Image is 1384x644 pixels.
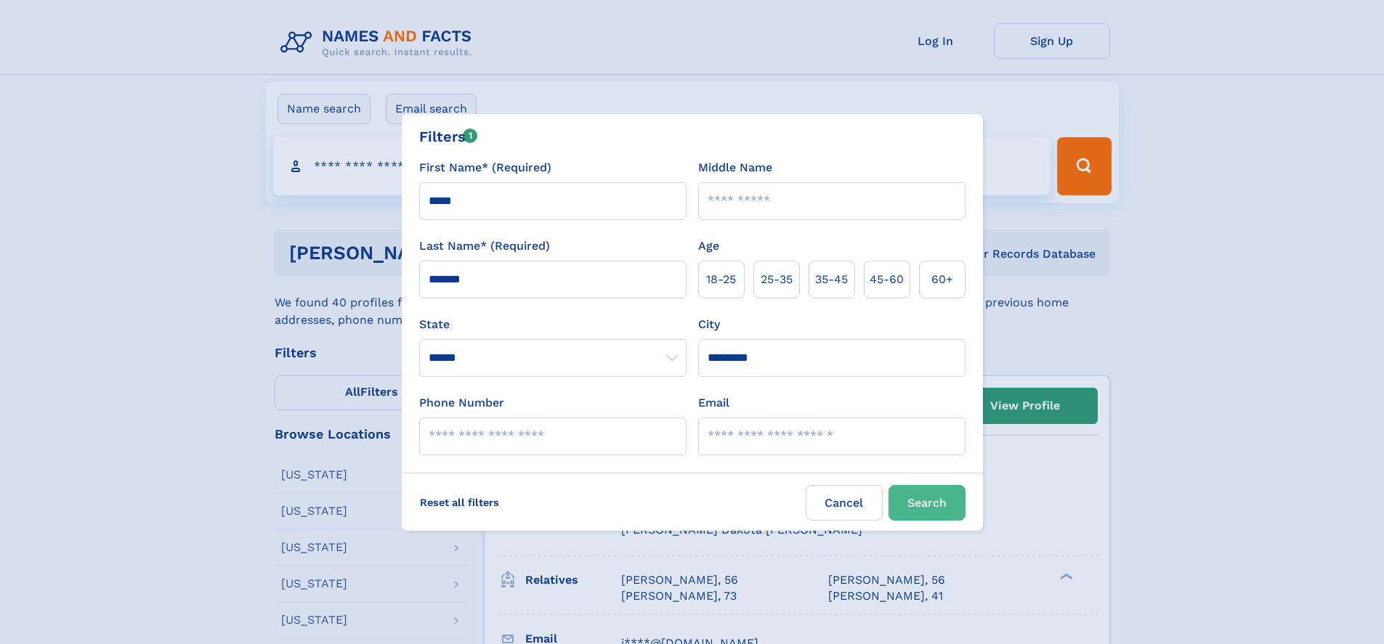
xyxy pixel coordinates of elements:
label: First Name* (Required) [419,159,551,176]
div: Filters [419,126,478,147]
label: Reset all filters [410,485,509,520]
span: 60+ [931,271,953,288]
label: Age [698,237,719,255]
span: 45‑60 [870,271,904,288]
span: 35‑45 [815,271,848,288]
span: 25‑35 [761,271,793,288]
button: Search [889,485,966,521]
label: Phone Number [419,394,504,412]
label: Email [698,394,729,412]
span: 18‑25 [706,271,736,288]
label: State [419,316,687,333]
label: Cancel [806,485,883,521]
label: Middle Name [698,159,772,176]
label: City [698,316,720,333]
label: Last Name* (Required) [419,237,550,255]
